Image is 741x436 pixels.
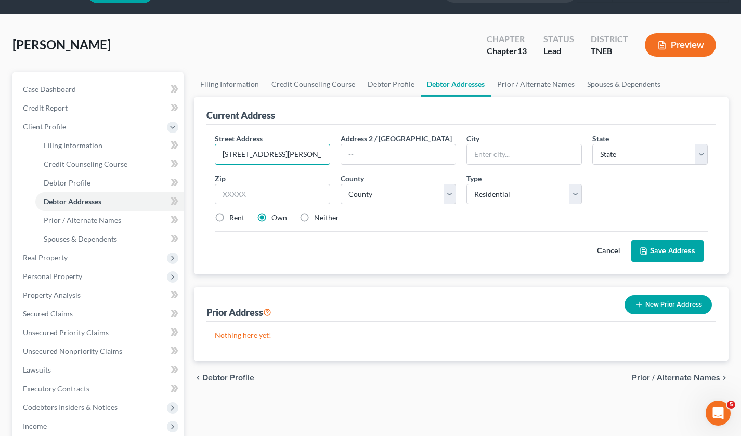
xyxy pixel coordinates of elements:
[271,213,287,223] label: Own
[15,99,184,117] a: Credit Report
[23,103,68,112] span: Credit Report
[44,160,127,168] span: Credit Counseling Course
[466,173,482,184] label: Type
[23,309,73,318] span: Secured Claims
[23,290,81,299] span: Property Analysis
[632,374,729,382] button: Prior / Alternate Names chevron_right
[202,374,254,382] span: Debtor Profile
[314,213,339,223] label: Neither
[543,45,574,57] div: Lead
[487,33,527,45] div: Chapter
[215,174,226,183] span: Zip
[15,305,184,323] a: Secured Claims
[341,174,364,183] span: County
[206,306,271,319] div: Prior Address
[517,46,527,56] span: 13
[491,72,581,97] a: Prior / Alternate Names
[23,384,89,393] span: Executory Contracts
[23,365,51,374] span: Lawsuits
[23,85,76,94] span: Case Dashboard
[44,216,121,224] span: Prior / Alternate Names
[35,192,184,211] a: Debtor Addresses
[35,230,184,248] a: Spouses & Dependents
[206,109,275,122] div: Current Address
[632,374,720,382] span: Prior / Alternate Names
[727,401,735,409] span: 5
[194,374,254,382] button: chevron_left Debtor Profile
[15,323,184,342] a: Unsecured Priority Claims
[361,72,421,97] a: Debtor Profile
[421,72,491,97] a: Debtor Addresses
[581,72,667,97] a: Spouses & Dependents
[35,155,184,174] a: Credit Counseling Course
[15,80,184,99] a: Case Dashboard
[23,122,66,131] span: Client Profile
[265,72,361,97] a: Credit Counseling Course
[341,133,452,144] label: Address 2 / [GEOGRAPHIC_DATA]
[23,253,68,262] span: Real Property
[631,240,704,262] button: Save Address
[645,33,716,57] button: Preview
[194,72,265,97] a: Filing Information
[35,211,184,230] a: Prior / Alternate Names
[625,295,712,314] button: New Prior Address
[23,403,118,412] span: Codebtors Insiders & Notices
[44,234,117,243] span: Spouses & Dependents
[706,401,731,426] iframe: Intercom live chat
[15,286,184,305] a: Property Analysis
[341,144,456,164] input: --
[23,421,47,430] span: Income
[487,45,527,57] div: Chapter
[215,134,263,143] span: Street Address
[215,144,330,164] input: Enter street address
[467,144,581,164] input: Enter city...
[12,37,111,52] span: [PERSON_NAME]
[591,33,628,45] div: District
[215,330,708,340] p: Nothing here yet!
[592,134,609,143] span: State
[35,174,184,192] a: Debtor Profile
[44,178,90,187] span: Debtor Profile
[23,328,109,337] span: Unsecured Priority Claims
[44,141,102,150] span: Filing Information
[44,197,101,206] span: Debtor Addresses
[194,374,202,382] i: chevron_left
[720,374,729,382] i: chevron_right
[229,213,244,223] label: Rent
[543,33,574,45] div: Status
[23,272,82,281] span: Personal Property
[215,184,330,205] input: XXXXX
[586,241,631,261] button: Cancel
[15,342,184,361] a: Unsecured Nonpriority Claims
[35,136,184,155] a: Filing Information
[23,347,122,355] span: Unsecured Nonpriority Claims
[15,379,184,398] a: Executory Contracts
[591,45,628,57] div: TNEB
[15,361,184,379] a: Lawsuits
[466,134,479,143] span: City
